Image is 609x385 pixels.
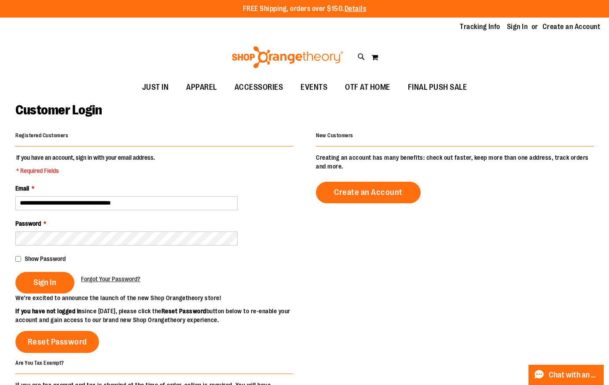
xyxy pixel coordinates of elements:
[15,308,82,315] strong: If you have not logged in
[25,255,66,262] span: Show Password
[543,22,601,32] a: Create an Account
[15,272,74,293] button: Sign In
[15,307,304,324] p: since [DATE], please click the button below to re-enable your account and gain access to our bran...
[15,331,99,353] a: Reset Password
[316,153,594,171] p: Creating an account has many benefits: check out faster, keep more than one address, track orders...
[334,187,403,197] span: Create an Account
[33,278,56,287] span: Sign In
[316,182,421,203] a: Create an Account
[81,275,140,283] a: Forgot Your Password?
[301,77,327,97] span: EVENTS
[243,4,367,14] p: FREE Shipping, orders over $150.
[15,359,64,366] strong: Are You Tax Exempt?
[15,220,41,227] span: Password
[15,153,156,175] legend: If you have an account, sign in with your email address.
[408,77,467,97] span: FINAL PUSH SALE
[81,275,140,282] span: Forgot Your Password?
[186,77,217,97] span: APPAREL
[507,22,528,32] a: Sign In
[316,132,353,139] strong: New Customers
[161,308,206,315] strong: Reset Password
[549,371,598,379] span: Chat with an Expert
[345,77,390,97] span: OTF AT HOME
[231,46,345,68] img: Shop Orangetheory
[15,103,102,117] span: Customer Login
[15,293,304,302] p: We’re excited to announce the launch of the new Shop Orangetheory store!
[528,365,604,385] button: Chat with an Expert
[460,22,500,32] a: Tracking Info
[142,77,169,97] span: JUST IN
[28,337,87,347] span: Reset Password
[15,185,29,192] span: Email
[16,166,155,175] span: * Required Fields
[15,132,68,139] strong: Registered Customers
[345,5,367,13] a: Details
[235,77,283,97] span: ACCESSORIES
